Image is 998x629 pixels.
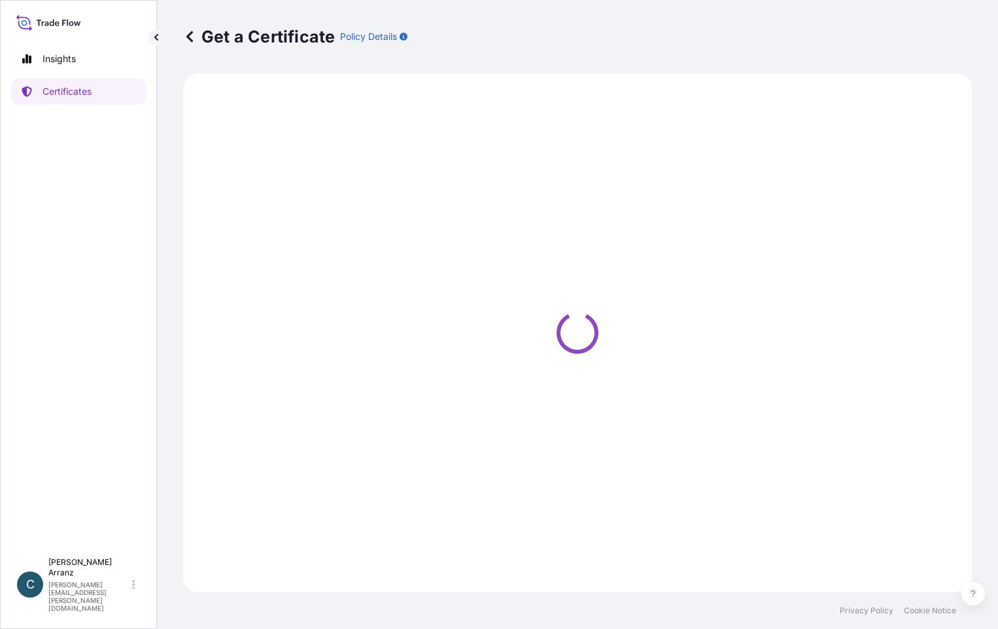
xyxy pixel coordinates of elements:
a: Privacy Policy [840,605,893,616]
p: [PERSON_NAME] Arranz [48,557,129,578]
span: C [26,578,35,591]
a: Certificates [11,78,146,105]
a: Insights [11,46,146,72]
p: [PERSON_NAME][EMAIL_ADDRESS][PERSON_NAME][DOMAIN_NAME] [48,581,129,612]
a: Cookie Notice [904,605,956,616]
p: Insights [43,52,76,65]
p: Policy Details [340,30,397,43]
div: Loading [191,81,964,585]
p: Certificates [43,85,92,98]
p: Get a Certificate [183,26,335,47]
